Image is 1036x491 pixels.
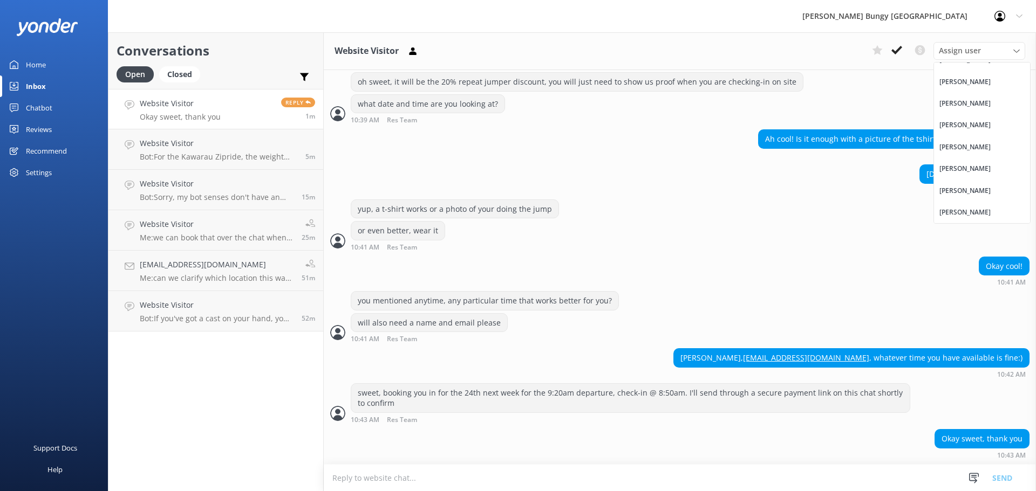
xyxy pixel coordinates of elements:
[351,417,379,424] strong: 10:43 AM
[935,430,1029,448] div: Okay sweet, thank you
[305,112,315,121] span: Sep 20 2025 10:43am (UTC +12:00) Pacific/Auckland
[140,218,294,230] h4: Website Visitor
[387,244,417,251] span: Res Team
[351,314,507,332] div: will also need a name and email please
[758,151,1030,159] div: Sep 20 2025 10:39am (UTC +12:00) Pacific/Auckland
[351,200,558,218] div: yup, a t-shirt works or a photo of your doing the jump
[108,170,323,210] a: Website VisitorBot:Sorry, my bot senses don't have an answer for that, please try and rephrase yo...
[351,95,505,113] div: what date and time are you looking at?
[281,98,315,107] span: Reply
[351,116,505,124] div: Sep 20 2025 10:39am (UTC +12:00) Pacific/Auckland
[140,259,294,271] h4: [EMAIL_ADDRESS][DOMAIN_NAME]
[140,98,221,109] h4: Website Visitor
[919,186,1030,194] div: Sep 20 2025 10:40am (UTC +12:00) Pacific/Auckland
[997,371,1026,378] strong: 10:42 AM
[302,314,315,323] span: Sep 20 2025 09:52am (UTC +12:00) Pacific/Auckland
[335,44,399,58] h3: Website Visitor
[108,210,323,251] a: Website VisitorMe:we can book that over the chat when you are ready25m
[16,18,78,36] img: yonder-white-logo.png
[26,75,46,97] div: Inbox
[939,185,991,196] div: [PERSON_NAME]
[351,384,910,412] div: sweet, booking you in for the 24th next week for the 9:20am departure, check-in @ 8:50am. I'll se...
[939,77,991,87] div: [PERSON_NAME]
[159,68,206,80] a: Closed
[387,417,417,424] span: Res Team
[108,89,323,129] a: Website VisitorOkay sweet, thank youReply1m
[351,416,910,424] div: Sep 20 2025 10:43am (UTC +12:00) Pacific/Auckland
[387,336,417,343] span: Res Team
[939,142,991,153] div: [PERSON_NAME]
[108,291,323,331] a: Website VisitorBot:If you've got a cast on your hand, you might still be able to jump depending o...
[26,97,52,119] div: Chatbot
[759,130,1029,148] div: Ah cool! Is it enough with a picture of the tshirt or do I need to bring it?
[920,165,1029,183] div: [DATE] or [DATE], any time
[674,349,1029,367] div: [PERSON_NAME], , whatever time you have available is fine:)
[117,66,154,82] div: Open
[351,73,803,91] div: oh sweet, it will be the 20% repeat jumper discount, you will just need to show us proof when you...
[351,117,379,124] strong: 10:39 AM
[140,192,294,202] p: Bot: Sorry, my bot senses don't have an answer for that, please try and rephrase your question, I...
[302,233,315,242] span: Sep 20 2025 10:19am (UTC +12:00) Pacific/Auckland
[351,336,379,343] strong: 10:41 AM
[159,66,200,82] div: Closed
[351,335,508,343] div: Sep 20 2025 10:41am (UTC +12:00) Pacific/Auckland
[302,273,315,282] span: Sep 20 2025 09:53am (UTC +12:00) Pacific/Auckland
[305,152,315,161] span: Sep 20 2025 10:39am (UTC +12:00) Pacific/Auckland
[47,459,63,480] div: Help
[935,451,1030,459] div: Sep 20 2025 10:43am (UTC +12:00) Pacific/Auckland
[140,314,294,323] p: Bot: If you've got a cast on your hand, you might still be able to jump depending on the location...
[351,222,445,240] div: or even better, wear it
[979,278,1030,286] div: Sep 20 2025 10:41am (UTC +12:00) Pacific/Auckland
[140,137,297,149] h4: Website Visitor
[140,152,297,162] p: Bot: For the Kawarau Zipride, the weight limit is between 30kg and 150kg, whether you're flying s...
[939,163,991,174] div: [PERSON_NAME]
[26,54,46,75] div: Home
[979,257,1029,275] div: Okay cool!
[351,244,379,251] strong: 10:41 AM
[939,98,991,109] div: [PERSON_NAME]
[997,279,1026,286] strong: 10:41 AM
[743,352,869,363] a: [EMAIL_ADDRESS][DOMAIN_NAME]
[33,437,77,459] div: Support Docs
[26,162,52,183] div: Settings
[933,42,1025,59] div: Assign User
[939,45,981,57] span: Assign user
[140,178,294,190] h4: Website Visitor
[117,40,315,61] h2: Conversations
[997,452,1026,459] strong: 10:43 AM
[939,207,991,218] div: [PERSON_NAME]
[108,129,323,170] a: Website VisitorBot:For the Kawarau Zipride, the weight limit is between 30kg and 150kg, whether y...
[117,68,159,80] a: Open
[673,370,1030,378] div: Sep 20 2025 10:42am (UTC +12:00) Pacific/Auckland
[939,120,991,130] div: [PERSON_NAME]
[26,119,52,140] div: Reviews
[387,117,417,124] span: Res Team
[302,192,315,202] span: Sep 20 2025 10:29am (UTC +12:00) Pacific/Auckland
[140,273,294,283] p: Me: can we clarify which location this was at? Is this in [GEOGRAPHIC_DATA]?
[351,292,618,310] div: you mentioned anytime, any particular time that works better for you?
[108,251,323,291] a: [EMAIL_ADDRESS][DOMAIN_NAME]Me:can we clarify which location this was at? Is this in [GEOGRAPHIC_...
[26,140,67,162] div: Recommend
[140,299,294,311] h4: Website Visitor
[140,233,294,243] p: Me: we can book that over the chat when you are ready
[351,243,452,251] div: Sep 20 2025 10:41am (UTC +12:00) Pacific/Auckland
[140,112,221,122] p: Okay sweet, thank you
